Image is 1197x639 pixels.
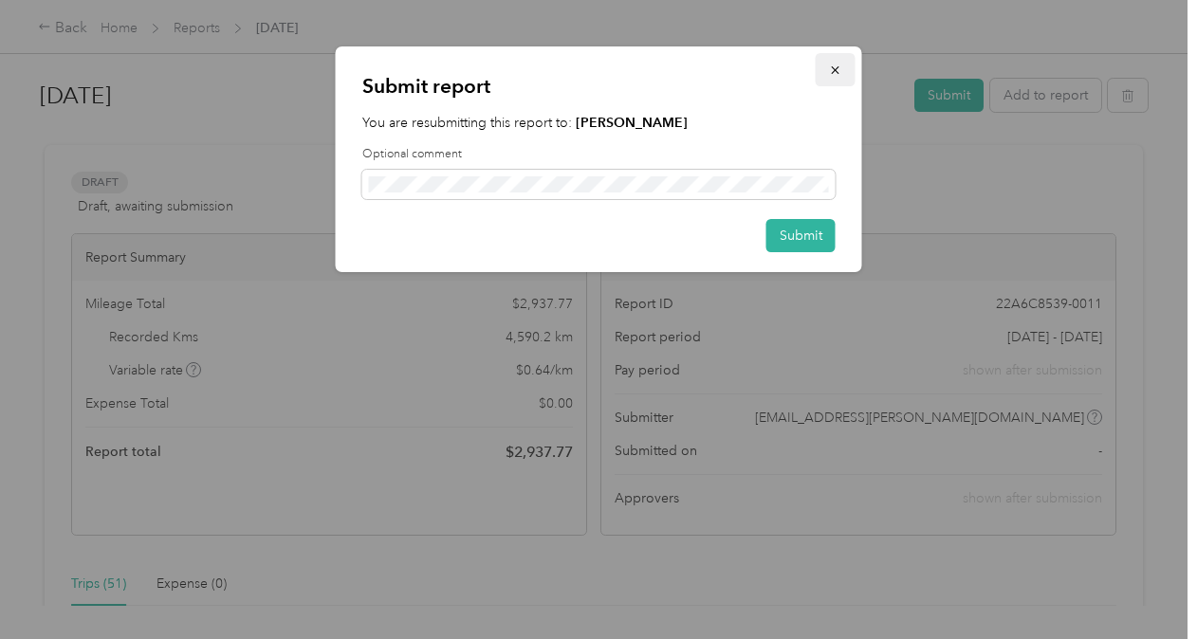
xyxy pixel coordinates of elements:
[766,219,836,252] button: Submit
[1091,533,1197,639] iframe: Everlance-gr Chat Button Frame
[362,146,836,163] label: Optional comment
[362,113,836,133] p: You are resubmitting this report to:
[576,115,688,131] strong: [PERSON_NAME]
[362,73,836,100] p: Submit report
